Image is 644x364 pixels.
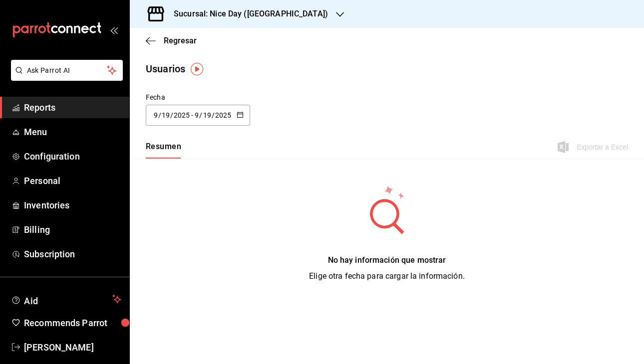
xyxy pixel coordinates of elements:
span: - [191,111,193,119]
button: Resumen [146,142,181,159]
input: Month [194,111,199,119]
span: / [212,111,215,119]
span: / [158,111,161,119]
a: Ask Parrot AI [7,72,123,83]
input: Year [215,111,232,119]
span: / [199,111,202,119]
input: Day [161,111,170,119]
span: Regresar [164,36,197,45]
h3: Sucursal: Nice Day ([GEOGRAPHIC_DATA]) [166,8,328,20]
img: Tooltip marker [191,63,203,75]
span: Personal [24,174,121,187]
button: Ask Parrot AI [11,60,123,81]
font: Aid [24,296,38,306]
button: open_drawer_menu [110,26,118,34]
font: Inventories [24,200,69,210]
input: Day [203,111,212,119]
font: Ask Parrot AI [27,66,70,74]
font: Configuration [24,151,80,162]
font: Menu [24,127,47,137]
div: No hay información que mostrar [309,254,465,266]
input: Month [153,111,158,119]
font: Reports [24,102,55,113]
font: Recommends Parrot [24,318,107,328]
input: Year [173,111,190,119]
span: / [170,111,173,119]
span: [PERSON_NAME] [24,341,121,354]
div: Usuarios [146,61,185,76]
div: navigation tabs [146,142,181,159]
button: Regresar [146,36,197,45]
font: Billing [24,224,50,235]
div: Fecha [146,92,250,103]
font: Subscription [24,249,75,259]
span: Elige otra fecha para cargar la información. [309,271,465,281]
